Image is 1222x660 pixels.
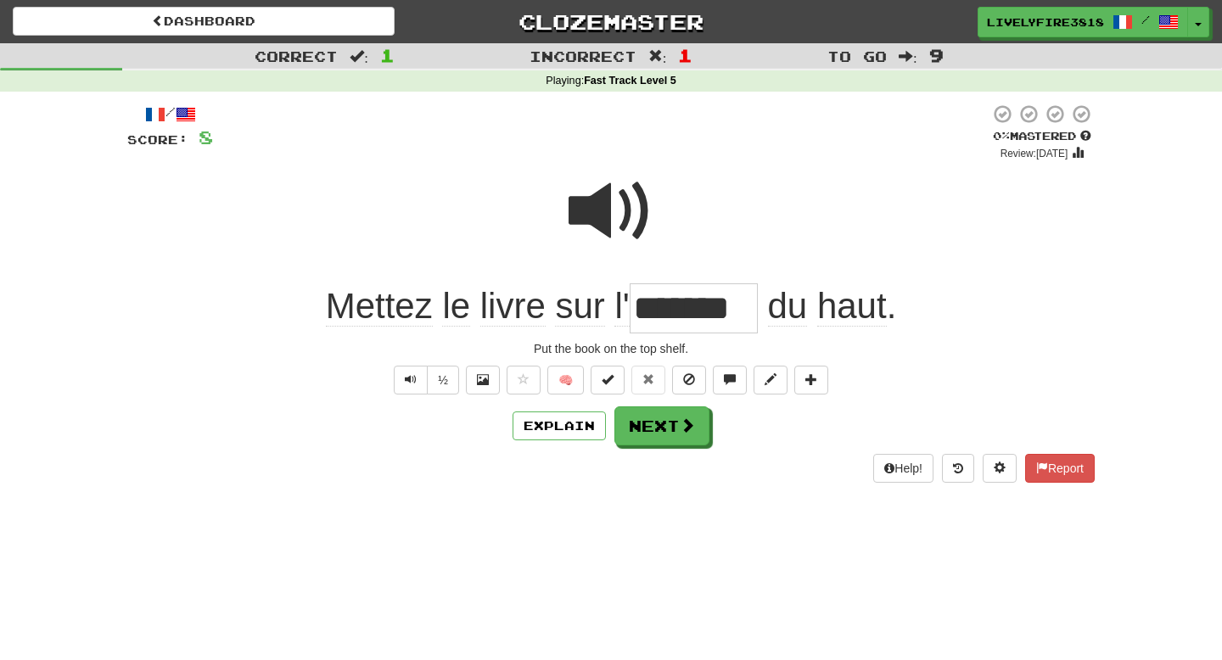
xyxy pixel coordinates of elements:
button: 🧠 [547,366,584,394]
span: : [350,49,368,64]
button: Round history (alt+y) [942,454,974,483]
button: Report [1025,454,1095,483]
button: Explain [513,411,606,440]
button: Add to collection (alt+a) [794,366,828,394]
button: Edit sentence (alt+d) [754,366,788,394]
span: livre [480,286,546,327]
span: le [442,286,470,327]
button: Help! [873,454,933,483]
span: 8 [199,126,213,148]
span: : [648,49,667,64]
button: Reset to 0% Mastered (alt+r) [631,366,665,394]
span: 0 % [993,129,1010,143]
span: . [758,286,896,327]
button: Next [614,406,709,445]
div: Mastered [989,129,1095,144]
div: / [127,103,213,125]
span: LivelyFire3818 [987,14,1104,30]
span: l' [614,286,629,327]
span: Score: [127,132,188,147]
span: sur [555,286,604,327]
span: 9 [929,45,944,65]
span: / [1141,14,1150,25]
button: Play sentence audio (ctl+space) [394,366,428,394]
a: Clozemaster [420,7,802,36]
button: ½ [427,366,459,394]
button: Show image (alt+x) [466,366,500,394]
a: LivelyFire3818 / [978,7,1188,37]
button: Discuss sentence (alt+u) [713,366,747,394]
div: Put the book on the top shelf. [127,340,1095,357]
a: Dashboard [13,7,395,36]
button: Favorite sentence (alt+f) [507,366,541,394]
small: Review: [DATE] [1001,148,1068,159]
span: : [899,49,917,64]
button: Set this sentence to 100% Mastered (alt+m) [591,366,625,394]
span: 1 [380,45,395,65]
span: du [768,286,808,327]
span: haut [817,286,887,327]
span: Incorrect [530,48,636,64]
div: Text-to-speech controls [390,366,459,394]
span: Mettez [326,286,433,327]
span: To go [827,48,887,64]
span: Correct [255,48,338,64]
button: Ignore sentence (alt+i) [672,366,706,394]
span: 1 [678,45,692,65]
strong: Fast Track Level 5 [584,75,676,87]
